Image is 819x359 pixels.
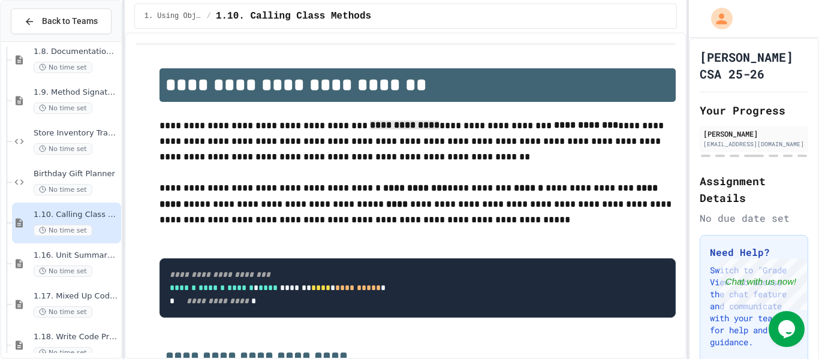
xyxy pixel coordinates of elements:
[700,102,808,119] h2: Your Progress
[719,259,807,310] iframe: chat widget
[698,5,736,32] div: My Account
[34,225,92,236] span: No time set
[700,49,808,82] h1: [PERSON_NAME] CSA 25-26
[34,306,92,318] span: No time set
[703,128,805,139] div: [PERSON_NAME]
[34,88,119,98] span: 1.9. Method Signatures
[34,347,92,358] span: No time set
[11,8,112,34] button: Back to Teams
[42,15,98,28] span: Back to Teams
[34,291,119,301] span: 1.17. Mixed Up Code Practice 1.1-1.6
[710,245,798,260] h3: Need Help?
[700,173,808,206] h2: Assignment Details
[34,210,119,220] span: 1.10. Calling Class Methods
[34,169,119,179] span: Birthday Gift Planner
[34,266,92,277] span: No time set
[34,47,119,57] span: 1.8. Documentation with Comments and Preconditions
[207,11,211,21] span: /
[710,264,798,348] p: Switch to "Grade View" to access the chat feature and communicate with your teacher for help and ...
[34,62,92,73] span: No time set
[34,102,92,114] span: No time set
[34,128,119,138] span: Store Inventory Tracker
[700,211,808,225] div: No due date set
[34,184,92,195] span: No time set
[34,251,119,261] span: 1.16. Unit Summary 1a (1.1-1.6)
[703,140,805,149] div: [EMAIL_ADDRESS][DOMAIN_NAME]
[769,311,807,347] iframe: chat widget
[34,143,92,155] span: No time set
[144,11,202,21] span: 1. Using Objects and Methods
[34,332,119,342] span: 1.18. Write Code Practice 1.1-1.6
[216,9,371,23] span: 1.10. Calling Class Methods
